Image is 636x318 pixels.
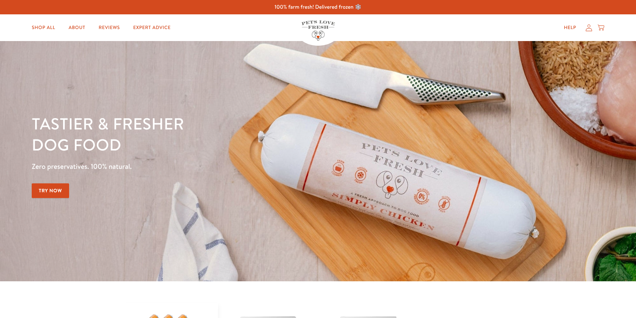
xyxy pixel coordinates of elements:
[559,21,582,34] a: Help
[128,21,176,34] a: Expert Advice
[93,21,125,34] a: Reviews
[32,114,413,155] h1: Tastier & fresher dog food
[32,161,413,173] p: Zero preservatives. 100% natural.
[301,20,335,41] img: Pets Love Fresh
[63,21,90,34] a: About
[32,183,69,198] a: Try Now
[26,21,60,34] a: Shop All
